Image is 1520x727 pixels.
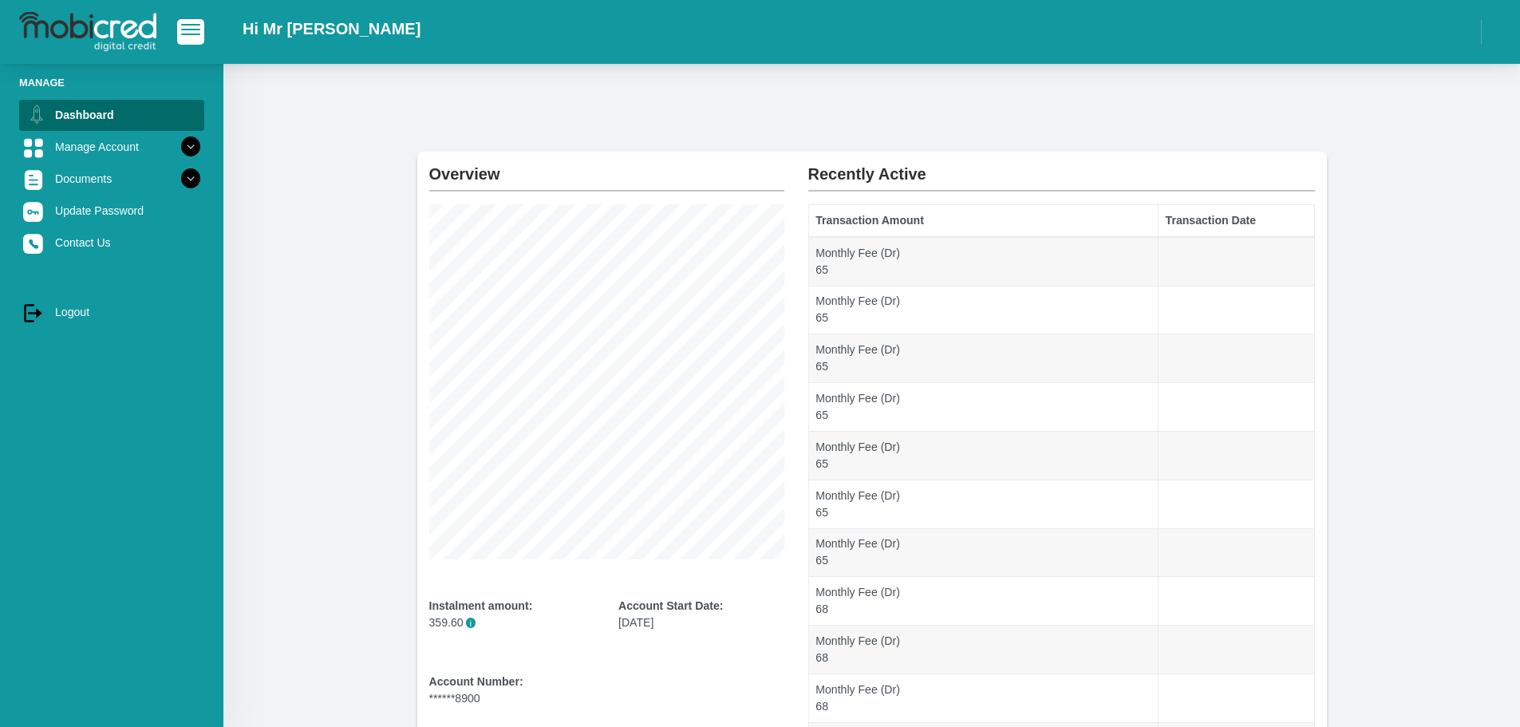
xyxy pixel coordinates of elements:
span: i [466,618,476,628]
li: Manage [19,75,204,90]
a: Update Password [19,196,204,226]
td: Monthly Fee (Dr) 65 [808,528,1158,577]
td: Monthly Fee (Dr) 65 [808,431,1158,480]
a: Contact Us [19,227,204,258]
p: 359.60 [429,614,595,631]
a: Documents [19,164,204,194]
th: Transaction Amount [808,205,1158,237]
td: Monthly Fee (Dr) 68 [808,626,1158,674]
h2: Overview [429,152,784,184]
td: Monthly Fee (Dr) 65 [808,383,1158,432]
td: Monthly Fee (Dr) 68 [808,674,1158,723]
td: Monthly Fee (Dr) 65 [808,237,1158,286]
img: logo-mobicred.svg [19,12,156,52]
b: Account Number: [429,675,523,688]
b: Instalment amount: [429,599,533,612]
th: Transaction Date [1158,205,1314,237]
a: Dashboard [19,100,204,130]
h2: Recently Active [808,152,1315,184]
a: Logout [19,297,204,327]
b: Account Start Date: [618,599,723,612]
td: Monthly Fee (Dr) 65 [808,334,1158,383]
td: Monthly Fee (Dr) 65 [808,286,1158,334]
a: Manage Account [19,132,204,162]
div: [DATE] [618,598,784,631]
h2: Hi Mr [PERSON_NAME] [243,19,420,38]
td: Monthly Fee (Dr) 68 [808,577,1158,626]
td: Monthly Fee (Dr) 65 [808,480,1158,528]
